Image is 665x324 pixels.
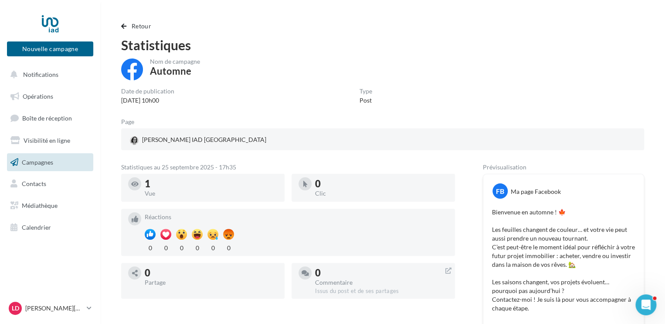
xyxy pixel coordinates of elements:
[121,96,174,105] div: [DATE] 10h00
[5,153,95,172] a: Campagnes
[150,66,191,76] div: Automne
[12,304,19,313] span: LD
[315,279,448,286] div: Commentaire
[5,131,95,150] a: Visibilité en ligne
[145,214,448,220] div: Réactions
[635,294,656,315] iframe: Intercom live chat
[132,22,151,30] span: Retour
[145,268,278,278] div: 0
[128,134,298,147] a: [PERSON_NAME] IAD [GEOGRAPHIC_DATA]
[145,279,278,286] div: Partage
[22,114,72,122] span: Boîte de réception
[511,187,561,196] div: Ma page Facebook
[22,180,46,187] span: Contacts
[22,202,58,209] span: Médiathèque
[23,71,58,78] span: Notifications
[5,196,95,215] a: Médiathèque
[150,59,200,65] div: Nom de campagne
[207,242,218,252] div: 0
[360,96,372,105] div: Post
[5,218,95,237] a: Calendrier
[315,179,448,189] div: 0
[23,93,53,100] span: Opérations
[22,158,53,165] span: Campagnes
[5,87,95,106] a: Opérations
[128,134,268,147] div: [PERSON_NAME] IAD [GEOGRAPHIC_DATA]
[145,190,278,196] div: Vue
[121,21,155,31] button: Retour
[315,287,448,295] div: Issus du post et de ses partages
[121,164,455,170] div: Statistiques au 25 septembre 2025 - 17h35
[5,109,95,128] a: Boîte de réception
[192,242,203,252] div: 0
[145,179,278,189] div: 1
[121,38,644,52] div: Statistiques
[492,208,635,313] p: Bienvenue en automne ! 🍁 Les feuilles changent de couleur… et votre vie peut aussi prendre un nou...
[25,304,83,313] p: [PERSON_NAME][DEMOGRAPHIC_DATA]
[121,119,141,125] div: Page
[22,224,51,231] span: Calendrier
[24,137,70,144] span: Visibilité en ligne
[492,183,508,199] div: FB
[7,300,93,317] a: LD [PERSON_NAME][DEMOGRAPHIC_DATA]
[483,164,644,170] div: Prévisualisation
[176,242,187,252] div: 0
[5,175,95,193] a: Contacts
[145,242,156,252] div: 0
[315,190,448,196] div: Clic
[7,41,93,56] button: Nouvelle campagne
[315,268,448,278] div: 0
[160,242,171,252] div: 0
[121,88,174,94] div: Date de publication
[360,88,372,94] div: Type
[223,242,234,252] div: 0
[5,65,92,84] button: Notifications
